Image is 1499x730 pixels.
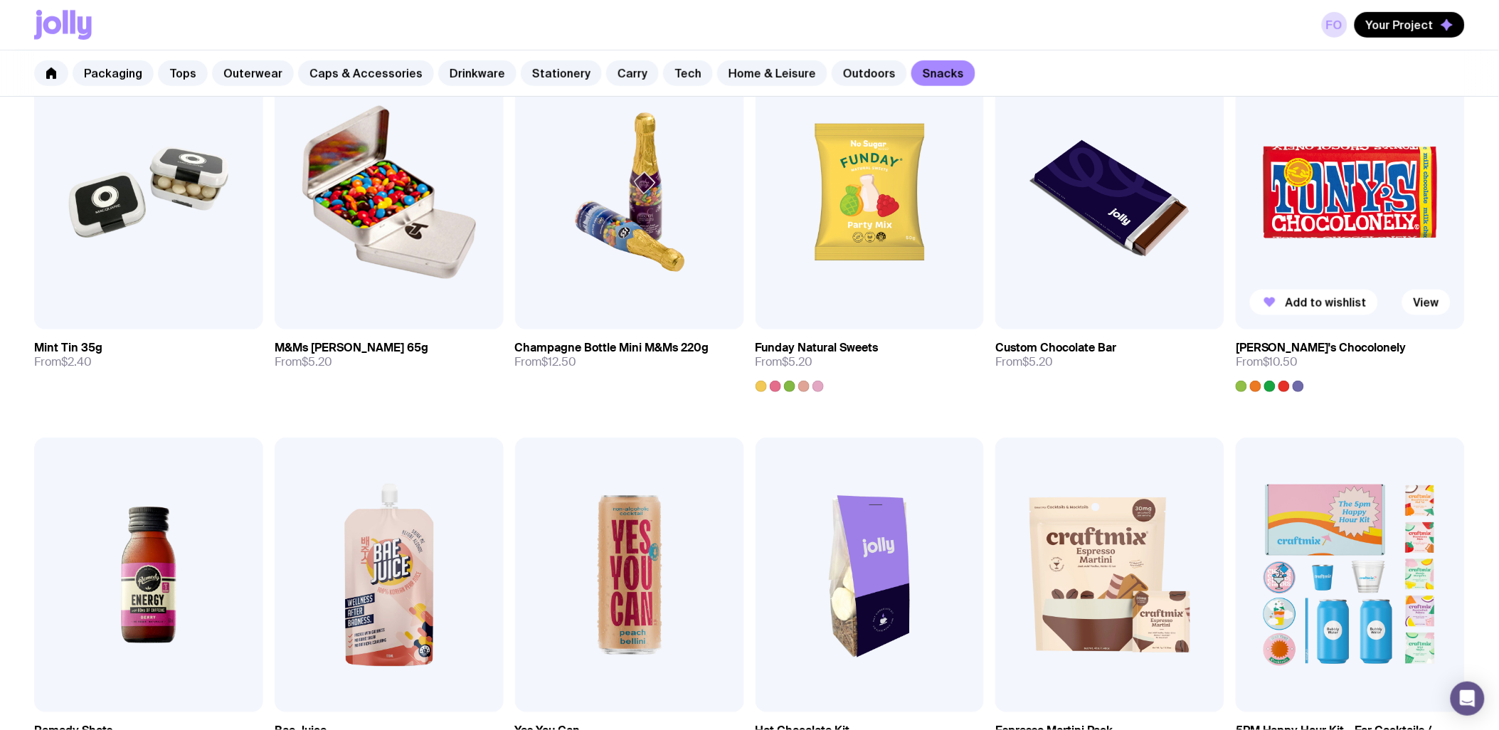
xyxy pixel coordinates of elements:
[1366,18,1434,32] span: Your Project
[302,354,332,369] span: $5.20
[756,329,985,392] a: Funday Natural SweetsFrom$5.20
[756,355,813,369] span: From
[1236,341,1407,355] h3: [PERSON_NAME]'s Chocolonely
[158,60,208,86] a: Tops
[521,60,602,86] a: Stationery
[73,60,154,86] a: Packaging
[1022,354,1053,369] span: $5.20
[717,60,827,86] a: Home & Leisure
[1322,12,1347,38] a: FO
[275,341,428,355] h3: M&Ms [PERSON_NAME] 65g
[783,354,813,369] span: $5.20
[1355,12,1465,38] button: Your Project
[542,354,577,369] span: $12.50
[1402,290,1451,315] a: View
[995,355,1053,369] span: From
[34,355,92,369] span: From
[1236,355,1298,369] span: From
[298,60,434,86] a: Caps & Accessories
[515,341,709,355] h3: Champagne Bottle Mini M&Ms 220g
[438,60,517,86] a: Drinkware
[275,329,504,381] a: M&Ms [PERSON_NAME] 65gFrom$5.20
[663,60,713,86] a: Tech
[911,60,975,86] a: Snacks
[1263,354,1298,369] span: $10.50
[606,60,659,86] a: Carry
[212,60,294,86] a: Outerwear
[1286,295,1367,310] span: Add to wishlist
[832,60,907,86] a: Outdoors
[1451,682,1485,716] div: Open Intercom Messenger
[515,329,744,381] a: Champagne Bottle Mini M&Ms 220gFrom$12.50
[1250,290,1378,315] button: Add to wishlist
[34,341,102,355] h3: Mint Tin 35g
[515,355,577,369] span: From
[995,329,1224,381] a: Custom Chocolate BarFrom$5.20
[34,329,263,381] a: Mint Tin 35gFrom$2.40
[995,341,1116,355] h3: Custom Chocolate Bar
[1236,329,1465,392] a: [PERSON_NAME]'s ChocolonelyFrom$10.50
[275,355,332,369] span: From
[61,354,92,369] span: $2.40
[756,341,879,355] h3: Funday Natural Sweets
